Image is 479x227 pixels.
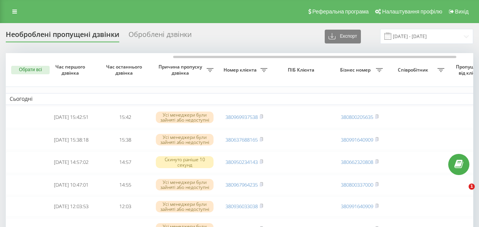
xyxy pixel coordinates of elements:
a: 380800337000 [341,181,373,188]
div: Оброблені дзвінки [129,30,192,42]
a: 380969937538 [225,113,258,120]
td: [DATE] 10:47:01 [44,175,98,195]
div: Усі менеджери були зайняті або недоступні [156,201,214,212]
td: [DATE] 14:57:02 [44,152,98,173]
span: Час першого дзвінка [50,64,92,76]
div: Усі менеджери були зайняті або недоступні [156,179,214,190]
td: [DATE] 15:38:18 [44,130,98,150]
a: 380967964235 [225,181,258,188]
span: Співробітник [391,67,437,73]
td: [DATE] 12:03:53 [44,197,98,217]
span: Номер клієнта [221,67,260,73]
a: 380936033038 [225,203,258,210]
span: Причина пропуску дзвінка [156,64,207,76]
div: Усі менеджери були зайняті або недоступні [156,112,214,123]
td: 15:38 [98,130,152,150]
a: 380991640909 [341,136,373,143]
div: Скинуто раніше 10 секунд [156,156,214,168]
td: 14:55 [98,175,152,195]
span: Налаштування профілю [382,8,442,15]
span: Вихід [455,8,469,15]
a: 380950234143 [225,159,258,165]
td: 14:57 [98,152,152,173]
a: 380800205635 [341,113,373,120]
a: 380637688165 [225,136,258,143]
button: Обрати всі [11,66,50,74]
button: Експорт [325,30,361,43]
span: Бізнес номер [337,67,376,73]
a: 380662320808 [341,159,373,165]
span: ПІБ Клієнта [278,67,326,73]
span: Реферальна програма [312,8,369,15]
span: 1 [469,184,475,190]
span: Час останнього дзвінка [104,64,146,76]
td: 12:03 [98,197,152,217]
td: [DATE] 15:42:51 [44,107,98,128]
div: Необроблені пропущені дзвінки [6,30,119,42]
td: 15:42 [98,107,152,128]
a: 380991640909 [341,203,373,210]
div: Усі менеджери були зайняті або недоступні [156,134,214,145]
iframe: Intercom live chat [453,184,471,202]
